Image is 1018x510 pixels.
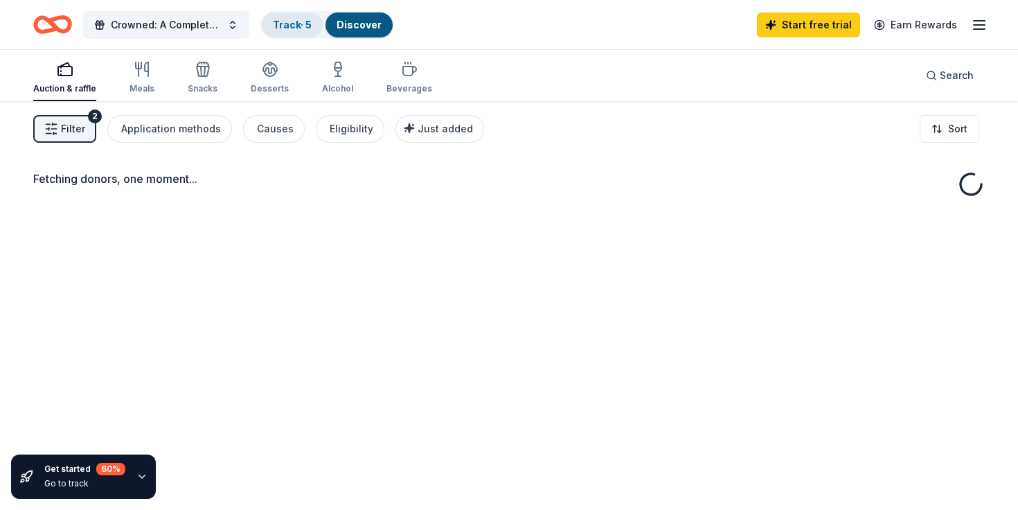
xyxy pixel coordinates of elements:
[33,83,96,94] div: Auction & raffle
[83,11,249,39] button: Crowned: A Completely Serious Search for a 10?
[920,115,979,143] button: Sort
[33,170,985,187] div: Fetching donors, one moment...
[33,55,96,101] button: Auction & raffle
[395,115,484,143] button: Just added
[260,11,394,39] button: Track· 5Discover
[757,12,860,37] a: Start free trial
[121,121,221,137] div: Application methods
[322,83,353,94] div: Alcohol
[316,115,384,143] button: Eligibility
[251,55,289,101] button: Desserts
[96,463,125,475] div: 60 %
[940,67,974,84] span: Search
[386,83,432,94] div: Beverages
[243,115,305,143] button: Causes
[130,55,154,101] button: Meals
[948,121,967,137] span: Sort
[257,121,294,137] div: Causes
[866,12,965,37] a: Earn Rewards
[44,463,125,475] div: Get started
[44,478,125,489] div: Go to track
[330,121,373,137] div: Eligibility
[386,55,432,101] button: Beverages
[337,19,382,30] a: Discover
[273,19,312,30] a: Track· 5
[188,83,217,94] div: Snacks
[130,83,154,94] div: Meals
[251,83,289,94] div: Desserts
[88,109,102,123] div: 2
[107,115,232,143] button: Application methods
[188,55,217,101] button: Snacks
[111,17,222,33] span: Crowned: A Completely Serious Search for a 10?
[61,121,85,137] span: Filter
[915,62,985,89] button: Search
[418,123,473,134] span: Just added
[33,115,96,143] button: Filter2
[322,55,353,101] button: Alcohol
[33,8,72,41] a: Home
